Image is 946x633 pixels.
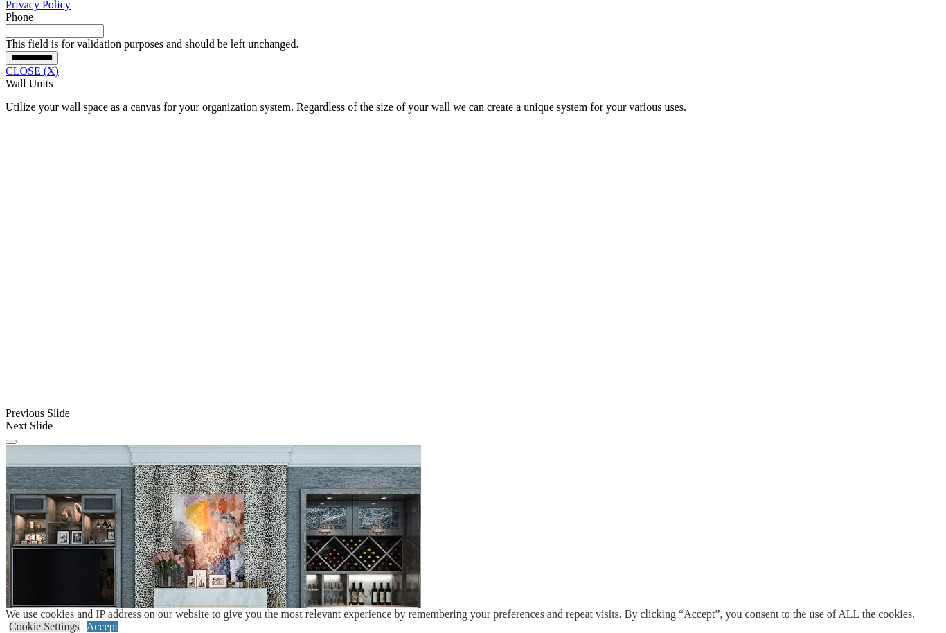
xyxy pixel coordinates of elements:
[6,420,940,432] div: Next Slide
[6,65,59,77] a: CLOSE (X)
[6,11,33,23] label: Phone
[6,608,915,621] div: We use cookies and IP address on our website to give you the most relevant experience by remember...
[9,621,80,632] a: Cookie Settings
[6,78,53,89] span: Wall Units
[6,440,17,444] button: Click here to pause slide show
[6,407,940,420] div: Previous Slide
[87,621,118,632] a: Accept
[6,101,940,114] p: Utilize your wall space as a canvas for your organization system. Regardless of the size of your ...
[6,38,940,51] div: This field is for validation purposes and should be left unchanged.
